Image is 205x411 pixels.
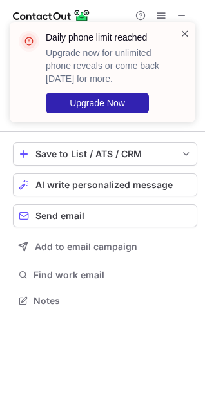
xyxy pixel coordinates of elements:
button: Notes [13,292,197,310]
span: Upgrade Now [70,98,125,108]
img: ContactOut v5.3.10 [13,8,90,23]
button: Find work email [13,266,197,284]
p: Upgrade now for unlimited phone reveals or come back [DATE] for more. [46,46,164,85]
span: Notes [34,295,192,307]
button: Add to email campaign [13,235,197,258]
span: Find work email [34,269,192,281]
div: Save to List / ATS / CRM [35,149,175,159]
span: Send email [35,211,84,221]
button: Upgrade Now [46,93,149,113]
header: Daily phone limit reached [46,31,164,44]
button: Send email [13,204,197,227]
span: AI write personalized message [35,180,173,190]
button: AI write personalized message [13,173,197,196]
img: error [19,31,39,52]
button: save-profile-one-click [13,142,197,166]
span: Add to email campaign [35,242,137,252]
